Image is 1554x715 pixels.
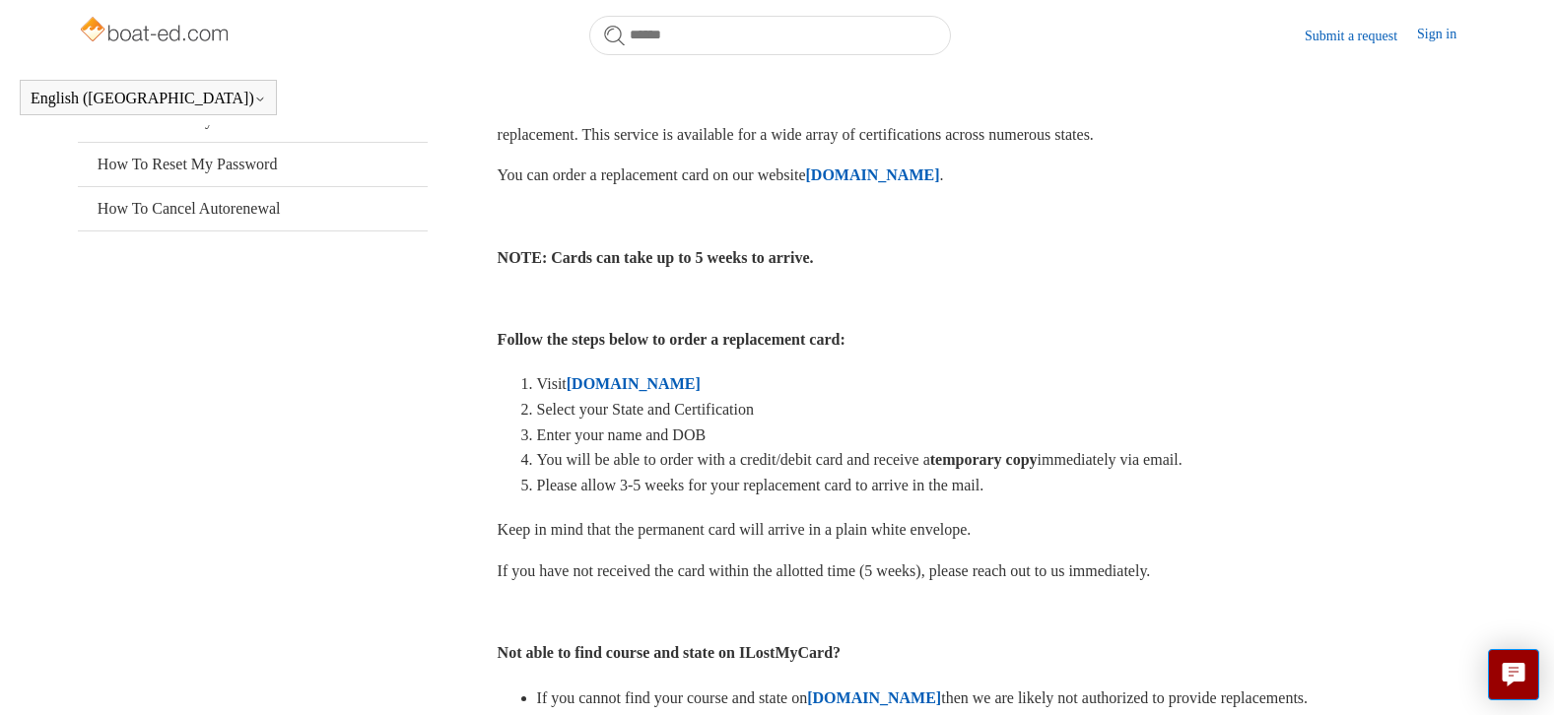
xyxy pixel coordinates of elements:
a: Submit a request [1305,26,1417,46]
strong: Follow the steps below to order a replacement card: [498,331,845,348]
input: Search [589,16,951,55]
span: . [940,166,944,183]
a: [DOMAIN_NAME] [806,166,940,183]
a: How To Reset My Password [78,143,428,186]
span: You will be able to order with a credit/debit card and receive a immediately via email. [537,451,1182,468]
span: You can order a replacement card on our website [498,166,806,183]
strong: temporary copy [930,451,1038,468]
span: Select your State and Certification [537,401,754,418]
span: Please allow 3-5 weeks for your replacement card to arrive in the mail. [537,477,984,493]
span: Enter your name and DOB [537,426,707,443]
strong: NOTE: Cards can take up to 5 weeks to arrive. [498,249,814,266]
a: [DOMAIN_NAME] [567,375,701,392]
a: How To Cancel Autorenewal [78,187,428,230]
a: [DOMAIN_NAME] [807,689,941,706]
span: If you cannot find your course and state on [537,689,808,706]
span: If you have not received the card within the allotted time (5 weeks), please reach out to us imme... [498,562,1151,579]
button: English ([GEOGRAPHIC_DATA]) [31,90,266,107]
strong: Not able to find course and state on ILostMyCard? [498,644,841,661]
button: Live chat [1488,649,1539,700]
a: Sign in [1417,24,1476,47]
img: Boat-Ed Help Center home page [78,12,235,51]
span: Visit [537,375,567,392]
span: then we are likely not authorized to provide replacements. [941,689,1308,706]
span: Keep in mind that the permanent card will arrive in a plain white envelope. [498,521,972,538]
